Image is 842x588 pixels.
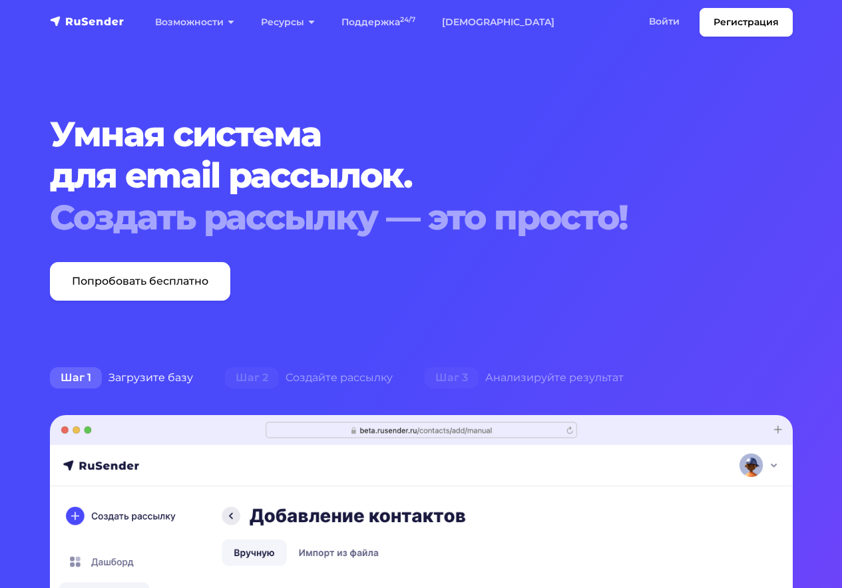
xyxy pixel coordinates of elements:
[409,365,640,391] div: Анализируйте результат
[636,8,693,35] a: Войти
[209,365,409,391] div: Создайте рассылку
[429,9,568,36] a: [DEMOGRAPHIC_DATA]
[50,114,793,238] h1: Умная система для email рассылок.
[34,365,209,391] div: Загрузите базу
[248,9,328,36] a: Ресурсы
[142,9,248,36] a: Возможности
[700,8,793,37] a: Регистрация
[50,262,230,301] a: Попробовать бесплатно
[425,367,479,388] span: Шаг 3
[50,197,793,238] div: Создать рассылку — это просто!
[50,367,102,388] span: Шаг 1
[50,15,124,28] img: RuSender
[400,15,415,24] sup: 24/7
[328,9,429,36] a: Поддержка24/7
[225,367,279,388] span: Шаг 2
